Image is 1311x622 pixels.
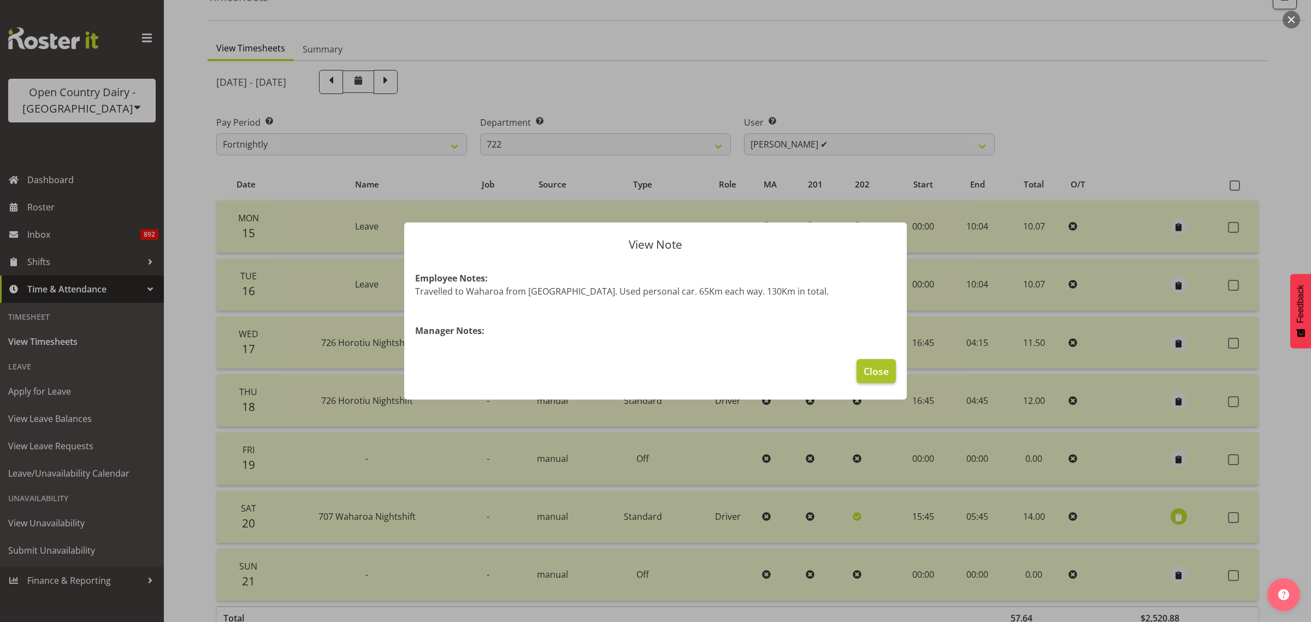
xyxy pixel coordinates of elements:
button: Close [857,359,896,383]
h4: Employee Notes: [415,272,896,285]
button: Feedback - Show survey [1290,274,1311,348]
h4: Manager Notes: [415,324,896,337]
p: View Note [415,239,896,250]
span: Feedback [1296,285,1306,323]
img: help-xxl-2.png [1278,589,1289,600]
span: Close [864,364,889,378]
p: Travelled to Waharoa from [GEOGRAPHIC_DATA]. Used personal car. 65Km each way. 130Km in total. [415,285,896,298]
